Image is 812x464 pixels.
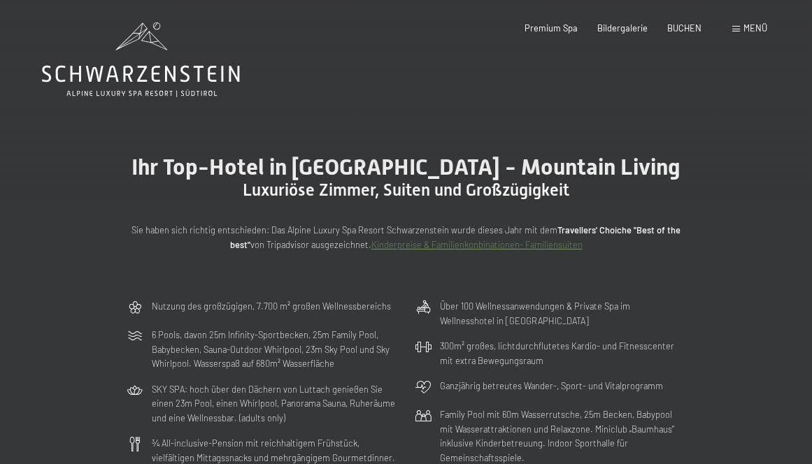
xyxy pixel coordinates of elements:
span: Luxuriöse Zimmer, Suiten und Großzügigkeit [243,180,569,200]
p: 6 Pools, davon 25m Infinity-Sportbecken, 25m Family Pool, Babybecken, Sauna-Outdoor Whirlpool, 23... [152,328,398,370]
span: Menü [743,22,767,34]
p: 300m² großes, lichtdurchflutetes Kardio- und Fitnesscenter mit extra Bewegungsraum [440,339,686,368]
p: Sie haben sich richtig entschieden: Das Alpine Luxury Spa Resort Schwarzenstein wurde dieses Jahr... [127,223,686,252]
p: Ganzjährig betreutes Wander-, Sport- und Vitalprogramm [440,379,663,393]
strong: Travellers' Choiche "Best of the best" [230,224,681,249]
a: Kinderpreise & Familienkonbinationen- Familiensuiten [371,239,583,250]
p: Nutzung des großzügigen, 7.700 m² großen Wellnessbereichs [152,299,391,313]
span: Ihr Top-Hotel in [GEOGRAPHIC_DATA] - Mountain Living [131,154,681,180]
p: SKY SPA: hoch über den Dächern von Luttach genießen Sie einen 23m Pool, einen Whirlpool, Panorama... [152,382,398,425]
a: Premium Spa [525,22,578,34]
p: Über 100 Wellnessanwendungen & Private Spa im Wellnesshotel in [GEOGRAPHIC_DATA] [440,299,686,328]
a: Bildergalerie [597,22,648,34]
a: BUCHEN [667,22,701,34]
